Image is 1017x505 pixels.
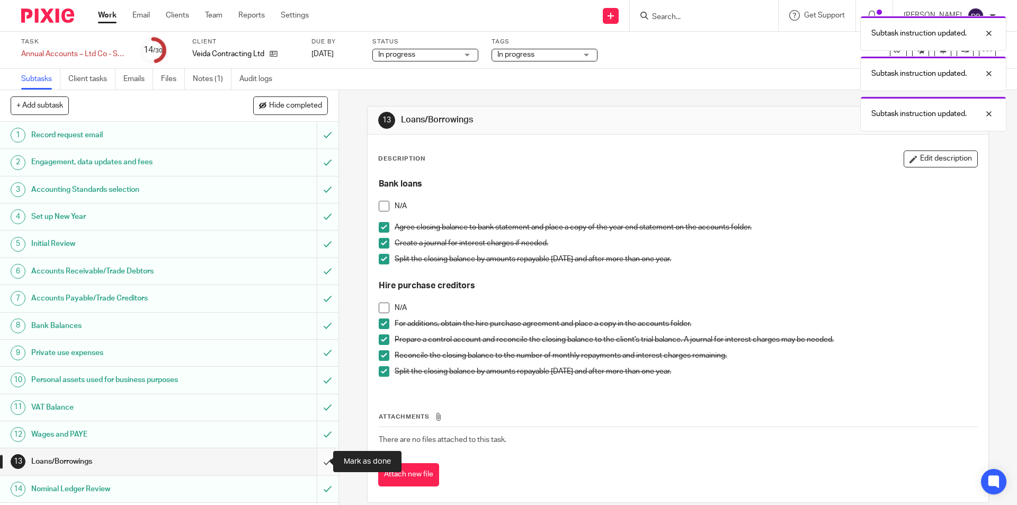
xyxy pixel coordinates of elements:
[401,114,701,126] h1: Loans/Borrowings
[68,69,115,90] a: Client tasks
[497,51,534,58] span: In progress
[166,10,189,21] a: Clients
[31,127,215,143] h1: Record request email
[11,345,25,360] div: 9
[31,182,215,198] h1: Accounting Standards selection
[21,49,127,59] div: Annual Accounts – Ltd Co - Software
[123,69,153,90] a: Emails
[492,38,597,46] label: Tags
[238,10,265,21] a: Reports
[269,102,322,110] span: Hide completed
[31,400,215,415] h1: VAT Balance
[11,291,25,306] div: 7
[11,373,25,387] div: 10
[379,436,506,444] span: There are no files attached to this task.
[395,201,977,211] p: N/A
[192,49,264,59] p: Veida Contracting Ltd
[11,454,25,469] div: 13
[253,96,328,114] button: Hide completed
[378,112,395,129] div: 13
[395,238,977,249] p: Create a journal for interest charges if needed.
[378,463,439,487] button: Attach new file
[379,281,475,290] strong: Hire purchase creditors
[21,69,60,90] a: Subtasks
[311,38,359,46] label: Due by
[31,345,215,361] h1: Private use expenses
[281,10,309,21] a: Settings
[193,69,231,90] a: Notes (1)
[11,264,25,279] div: 6
[395,350,977,361] p: Reconcile the closing balance to the number of monthly repayments and interest charges remaining.
[98,10,117,21] a: Work
[11,482,25,497] div: 14
[205,10,222,21] a: Team
[31,454,215,469] h1: Loans/Borrowings
[11,155,25,170] div: 2
[144,44,163,56] div: 14
[395,318,977,329] p: For additions, obtain the hire purchase agreement and place a copy in the accounts folder.
[11,427,25,442] div: 12
[11,182,25,197] div: 3
[31,209,215,225] h1: Set up New Year
[31,154,215,170] h1: Engagement, data updates and fees
[21,8,74,23] img: Pixie
[161,69,185,90] a: Files
[871,68,967,79] p: Subtask instruction updated.
[378,155,425,163] p: Description
[395,303,977,313] p: N/A
[378,51,415,58] span: In progress
[192,38,298,46] label: Client
[871,109,967,119] p: Subtask instruction updated.
[379,180,422,188] strong: Bank loans
[311,50,334,58] span: [DATE]
[31,318,215,334] h1: Bank Balances
[31,372,215,388] h1: Personal assets used for business purposes
[395,254,977,264] p: Split the closing balance by amounts repayable [DATE] and after more than one year.
[11,400,25,415] div: 11
[31,236,215,252] h1: Initial Review
[11,209,25,224] div: 4
[904,150,978,167] button: Edit description
[967,7,984,24] img: svg%3E
[11,128,25,143] div: 1
[11,96,69,114] button: + Add subtask
[11,318,25,333] div: 8
[132,10,150,21] a: Email
[31,427,215,442] h1: Wages and PAYE
[395,366,977,377] p: Split the closing balance by amounts repayable [DATE] and after more than one year.
[31,481,215,497] h1: Nominal Ledger Review
[31,290,215,306] h1: Accounts Payable/Trade Creditors
[871,28,967,39] p: Subtask instruction updated.
[239,69,280,90] a: Audit logs
[379,414,430,420] span: Attachments
[11,237,25,252] div: 5
[21,38,127,46] label: Task
[153,48,163,54] small: /30
[395,334,977,345] p: Prepare a control account and reconcile the closing balance to the client's trial balance. A jour...
[395,222,977,233] p: Agree closing balance to bank statement and place a copy of the year end statement on the account...
[372,38,478,46] label: Status
[31,263,215,279] h1: Accounts Receivable/Trade Debtors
